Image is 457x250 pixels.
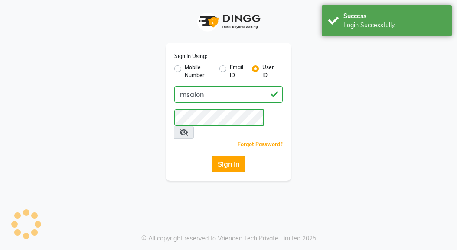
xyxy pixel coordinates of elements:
button: Sign In [212,156,245,172]
div: Login Successfully. [343,21,445,30]
label: User ID [262,64,276,79]
img: logo1.svg [194,9,263,34]
label: Sign In Using: [174,52,207,60]
div: Success [343,12,445,21]
input: Username [174,109,264,126]
label: Email ID [230,64,245,79]
a: Forgot Password? [238,141,283,147]
input: Username [174,86,283,103]
label: Mobile Number [185,64,212,79]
